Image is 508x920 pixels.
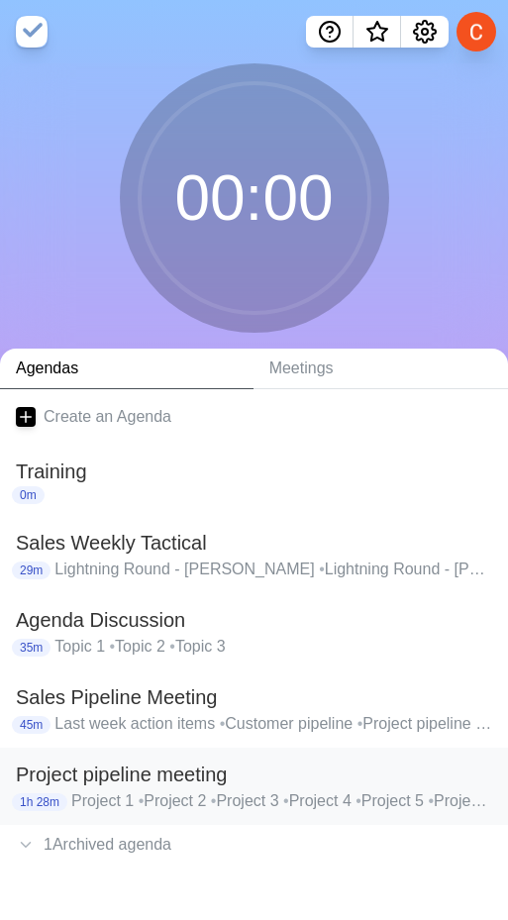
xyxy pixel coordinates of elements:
h2: Project pipeline meeting [16,760,492,789]
span: • [428,792,434,809]
button: What’s new [354,16,401,48]
span: • [110,638,116,655]
button: Settings [401,16,449,48]
p: 0m [12,486,45,504]
span: • [169,638,175,655]
h2: Sales Weekly Tactical [16,528,492,558]
p: 35m [12,639,51,657]
p: 1h 28m [12,793,67,811]
span: • [357,715,363,732]
p: Topic 1 Topic 2 Topic 3 [54,635,492,659]
h2: Training [16,457,492,486]
p: Project 1 Project 2 Project 3 Project 4 Project 5 Project 6 Project 7 Project 8 Project 9 Project... [71,789,492,813]
p: 29m [12,562,51,579]
h2: Agenda Discussion [16,605,492,635]
p: Lightning Round - [PERSON_NAME] Lightning Round - [PERSON_NAME] Lightning Round - Matt Lightning ... [54,558,492,581]
img: timeblocks logo [16,16,48,48]
span: • [356,792,361,809]
a: Meetings [254,349,508,389]
span: • [211,792,217,809]
h2: Sales Pipeline Meeting [16,682,492,712]
p: 45m [12,716,51,734]
p: Last week action items Customer pipeline Project pipeline Deal pipeline Sales update [54,712,492,736]
button: Help [306,16,354,48]
span: • [220,715,226,732]
span: • [283,792,289,809]
span: • [139,792,145,809]
span: • [319,561,325,577]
